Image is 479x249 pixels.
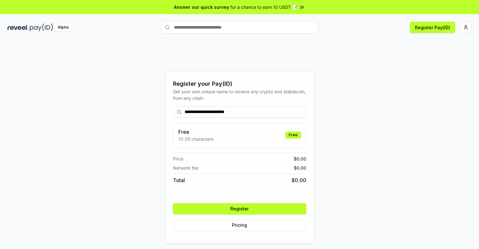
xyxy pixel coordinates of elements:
[30,24,53,31] img: pay_id
[173,88,306,101] div: Get your own unique name to receive any crypto and stablecoin, from any chain
[8,24,29,31] img: reveel_dark
[294,165,306,171] span: $ 0.00
[173,79,306,88] div: Register your Pay(ID)
[178,136,213,142] p: 13-25 characters
[173,203,306,214] button: Register
[173,219,306,231] button: Pricing
[292,176,306,184] span: $ 0.00
[230,4,298,10] span: for a chance to earn 10 USDT 📝
[173,165,198,171] span: Network fee
[178,128,213,136] h3: Free
[410,22,455,33] button: Register Pay(ID)
[294,155,306,162] span: $ 0.00
[174,4,229,10] span: Answer our quick survey
[173,155,183,162] span: Price
[285,132,301,138] div: Free
[54,24,72,31] div: Alpha
[173,176,185,184] span: Total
